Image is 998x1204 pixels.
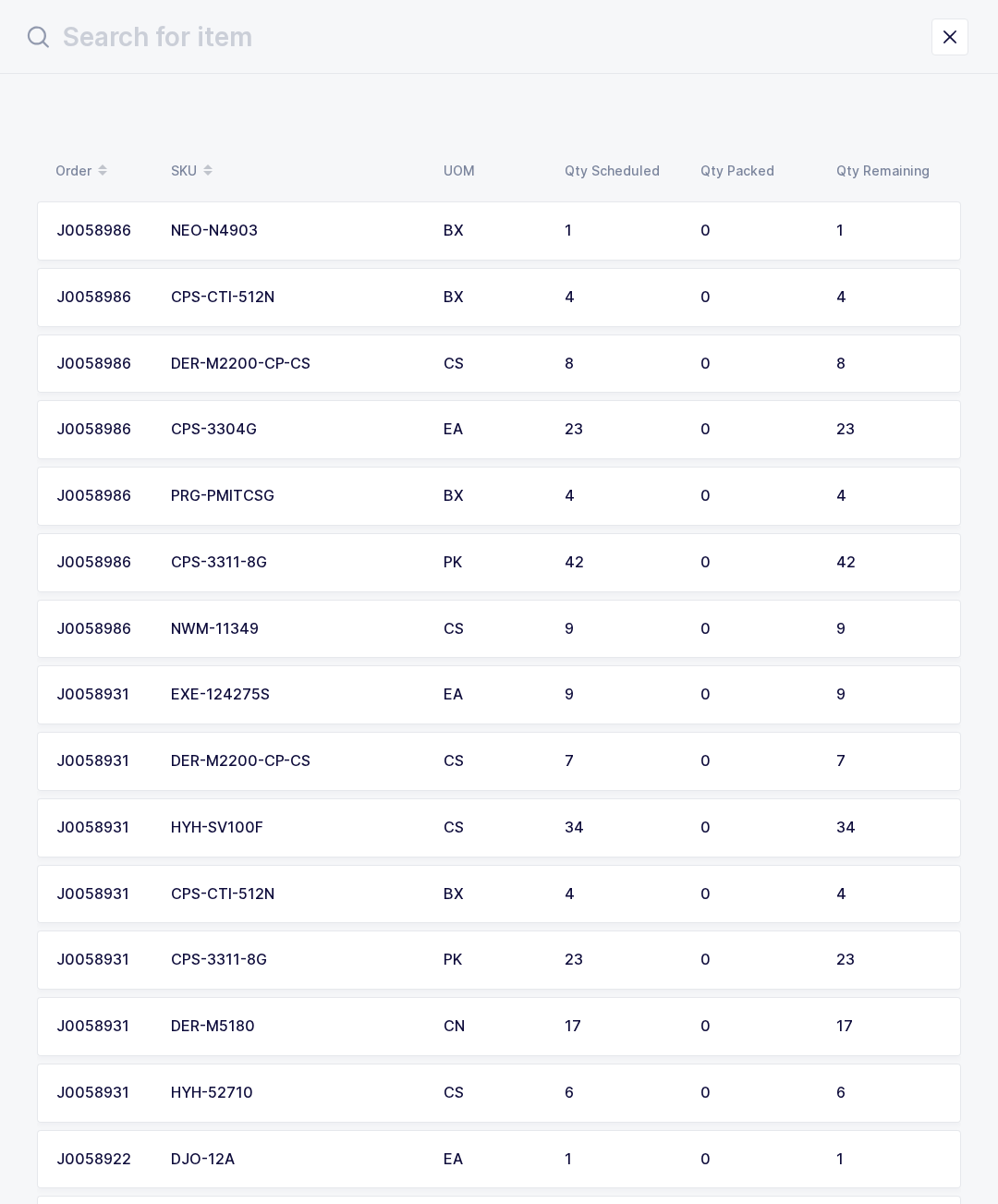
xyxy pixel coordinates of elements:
[836,820,942,836] div: 34
[56,687,149,703] div: J0058931
[836,164,943,178] div: Qty Remaining
[836,753,942,770] div: 7
[565,356,678,372] div: 8
[56,554,149,571] div: J0058986
[836,952,942,968] div: 23
[836,1018,942,1035] div: 17
[171,356,421,372] div: DER-M2200-CP-CS
[444,952,542,968] div: PK
[700,1018,814,1035] div: 0
[444,886,542,903] div: BX
[836,687,942,703] div: 9
[56,421,149,438] div: J0058986
[700,687,814,703] div: 0
[836,421,942,438] div: 23
[171,886,421,903] div: CPS-CTI-512N
[700,488,814,505] div: 0
[56,621,149,638] div: J0058986
[565,820,678,836] div: 34
[444,1085,542,1101] div: CS
[836,488,942,505] div: 4
[444,223,542,239] div: BX
[700,1151,814,1168] div: 0
[444,164,542,178] div: UOM
[444,687,542,703] div: EA
[56,289,149,306] div: J0058986
[565,421,678,438] div: 23
[56,1151,149,1168] div: J0058922
[56,753,149,770] div: J0058931
[444,421,542,438] div: EA
[56,952,149,968] div: J0058931
[700,621,814,638] div: 0
[565,554,678,571] div: 42
[700,289,814,306] div: 0
[700,164,814,178] div: Qty Packed
[171,687,421,703] div: EXE-124275S
[55,155,149,187] div: Order
[56,223,149,239] div: J0058986
[700,356,814,372] div: 0
[700,952,814,968] div: 0
[836,223,942,239] div: 1
[565,621,678,638] div: 9
[171,421,421,438] div: CPS-3304G
[836,356,942,372] div: 8
[444,1018,542,1035] div: CN
[171,223,421,239] div: NEO-N4903
[171,1151,421,1168] div: DJO-12A
[700,753,814,770] div: 0
[700,421,814,438] div: 0
[171,952,421,968] div: CPS-3311-8G
[171,820,421,836] div: HYH-SV100F
[444,753,542,770] div: CS
[700,554,814,571] div: 0
[171,1085,421,1101] div: HYH-52710
[444,488,542,505] div: BX
[565,753,678,770] div: 7
[700,1085,814,1101] div: 0
[56,886,149,903] div: J0058931
[444,621,542,638] div: CS
[836,289,942,306] div: 4
[565,886,678,903] div: 4
[836,886,942,903] div: 4
[700,223,814,239] div: 0
[565,1151,678,1168] div: 1
[56,488,149,505] div: J0058986
[171,289,421,306] div: CPS-CTI-512N
[565,687,678,703] div: 9
[56,356,149,372] div: J0058986
[700,886,814,903] div: 0
[22,15,931,59] input: Search for item
[56,820,149,836] div: J0058931
[836,1085,942,1101] div: 6
[171,488,421,505] div: PRG-PMITCSG
[931,18,968,55] button: close drawer
[444,289,542,306] div: BX
[171,554,421,571] div: CPS-3311-8G
[565,1018,678,1035] div: 17
[444,1151,542,1168] div: EA
[565,164,678,178] div: Qty Scheduled
[700,820,814,836] div: 0
[171,155,421,187] div: SKU
[171,1018,421,1035] div: DER-M5180
[565,289,678,306] div: 4
[56,1018,149,1035] div: J0058931
[171,621,421,638] div: NWM-11349
[171,753,421,770] div: DER-M2200-CP-CS
[56,1085,149,1101] div: J0058931
[836,554,942,571] div: 42
[444,820,542,836] div: CS
[444,356,542,372] div: CS
[565,223,678,239] div: 1
[565,952,678,968] div: 23
[836,1151,942,1168] div: 1
[565,488,678,505] div: 4
[444,554,542,571] div: PK
[565,1085,678,1101] div: 6
[836,621,942,638] div: 9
